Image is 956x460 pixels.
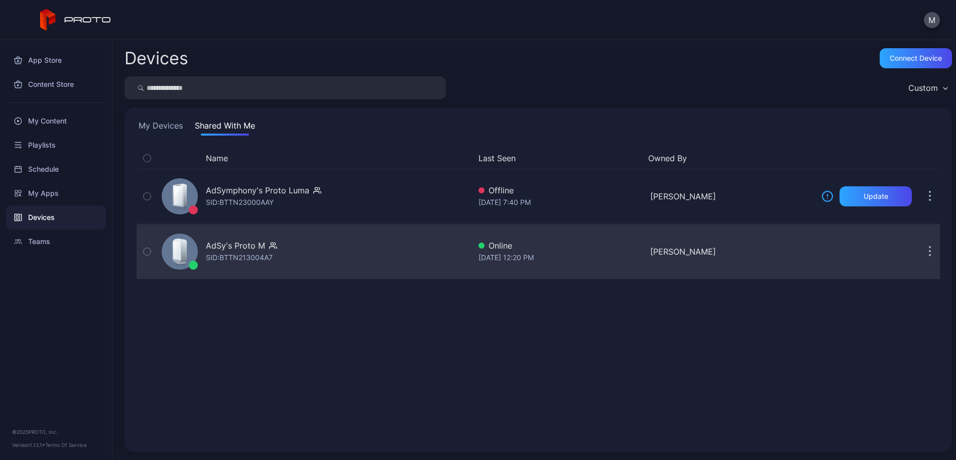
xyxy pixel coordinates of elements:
div: AdSymphony's Proto Luma [206,184,309,196]
a: My Content [6,109,106,133]
button: Last Seen [479,152,640,164]
div: [DATE] 7:40 PM [479,196,642,208]
div: Custom [908,83,938,93]
button: Shared With Me [193,120,257,136]
div: Online [479,240,642,252]
button: My Devices [137,120,185,136]
a: My Apps [6,181,106,205]
a: Devices [6,205,106,229]
button: Owned By [648,152,809,164]
a: Playlists [6,133,106,157]
div: [DATE] 12:20 PM [479,252,642,264]
h2: Devices [125,49,188,67]
a: Schedule [6,157,106,181]
div: SID: BTTN213004A7 [206,252,273,264]
button: Connect device [880,48,952,68]
div: Connect device [890,54,942,62]
button: Custom [903,76,952,99]
a: Teams [6,229,106,254]
div: SID: BTTN23000AAY [206,196,274,208]
button: M [924,12,940,28]
div: Offline [479,184,642,196]
span: Version 1.13.1 • [12,442,45,448]
div: Update Device [817,152,908,164]
div: © 2025 PROTO, Inc. [12,428,100,436]
div: [PERSON_NAME] [650,190,813,202]
a: Content Store [6,72,106,96]
div: AdSy's Proto M [206,240,265,252]
div: [PERSON_NAME] [650,246,813,258]
div: Update [864,192,888,200]
a: App Store [6,48,106,72]
button: Update [840,186,912,206]
button: Name [206,152,228,164]
a: Terms Of Service [45,442,87,448]
div: Options [920,152,940,164]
